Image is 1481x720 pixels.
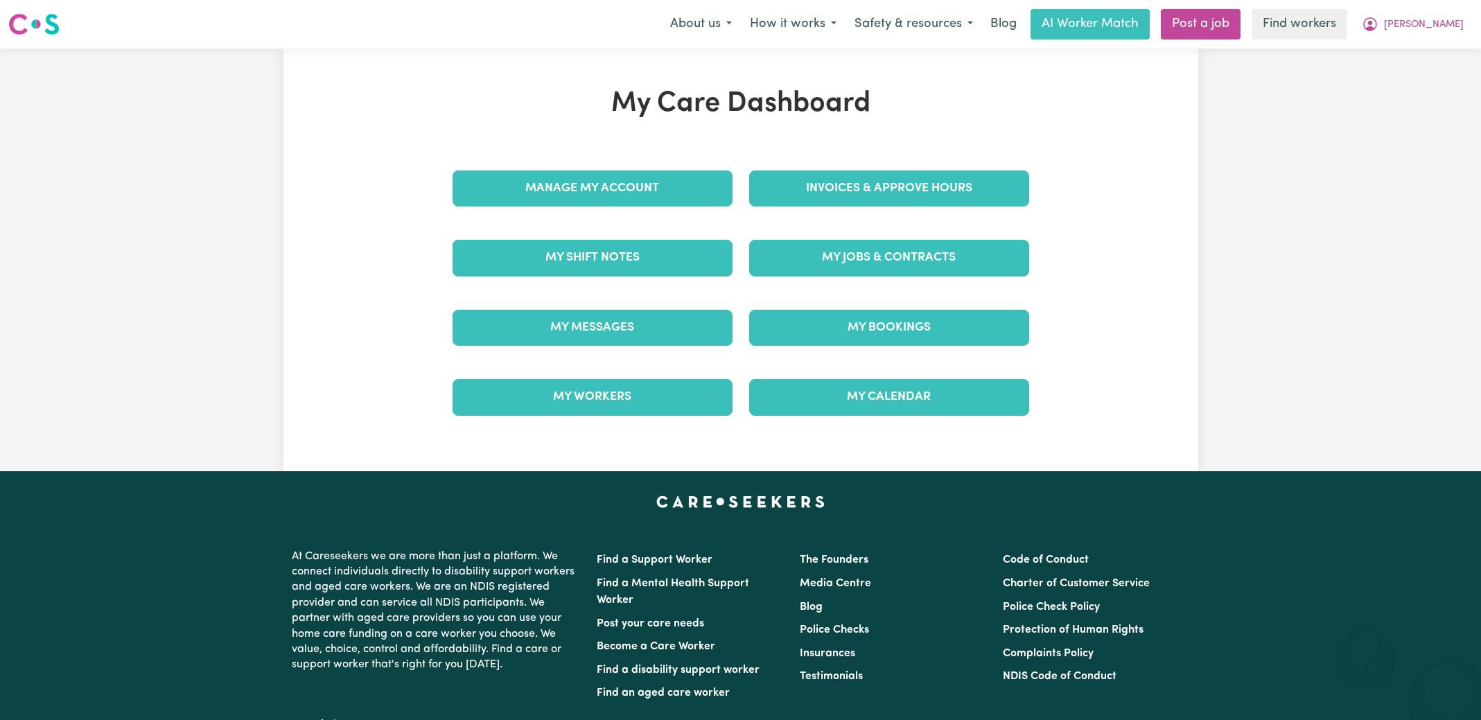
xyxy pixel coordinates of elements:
[1003,602,1100,613] a: Police Check Policy
[800,624,869,635] a: Police Checks
[453,240,733,276] a: My Shift Notes
[597,618,704,629] a: Post your care needs
[800,671,863,682] a: Testimonials
[1351,631,1379,659] iframe: Close message
[597,641,715,652] a: Become a Care Worker
[800,554,868,565] a: The Founders
[1003,624,1143,635] a: Protection of Human Rights
[8,8,60,40] a: Careseekers logo
[453,379,733,415] a: My Workers
[1003,578,1150,589] a: Charter of Customer Service
[453,170,733,207] a: Manage My Account
[597,554,712,565] a: Find a Support Worker
[800,578,871,589] a: Media Centre
[292,543,580,678] p: At Careseekers we are more than just a platform. We connect individuals directly to disability su...
[749,379,1029,415] a: My Calendar
[1252,9,1347,39] a: Find workers
[800,648,855,659] a: Insurances
[749,310,1029,346] a: My Bookings
[982,9,1025,39] a: Blog
[800,602,823,613] a: Blog
[597,665,760,676] a: Find a disability support worker
[8,12,60,37] img: Careseekers logo
[1003,648,1094,659] a: Complaints Policy
[1003,554,1089,565] a: Code of Conduct
[1161,9,1241,39] a: Post a job
[1003,671,1116,682] a: NDIS Code of Conduct
[1031,9,1150,39] a: AI Worker Match
[845,10,982,39] button: Safety & resources
[661,10,741,39] button: About us
[1384,17,1464,33] span: [PERSON_NAME]
[656,496,825,507] a: Careseekers home page
[597,687,730,699] a: Find an aged care worker
[1353,10,1473,39] button: My Account
[741,10,845,39] button: How it works
[444,87,1037,121] h1: My Care Dashboard
[1426,665,1470,709] iframe: Button to launch messaging window
[597,578,749,606] a: Find a Mental Health Support Worker
[749,170,1029,207] a: Invoices & Approve Hours
[453,310,733,346] a: My Messages
[749,240,1029,276] a: My Jobs & Contracts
